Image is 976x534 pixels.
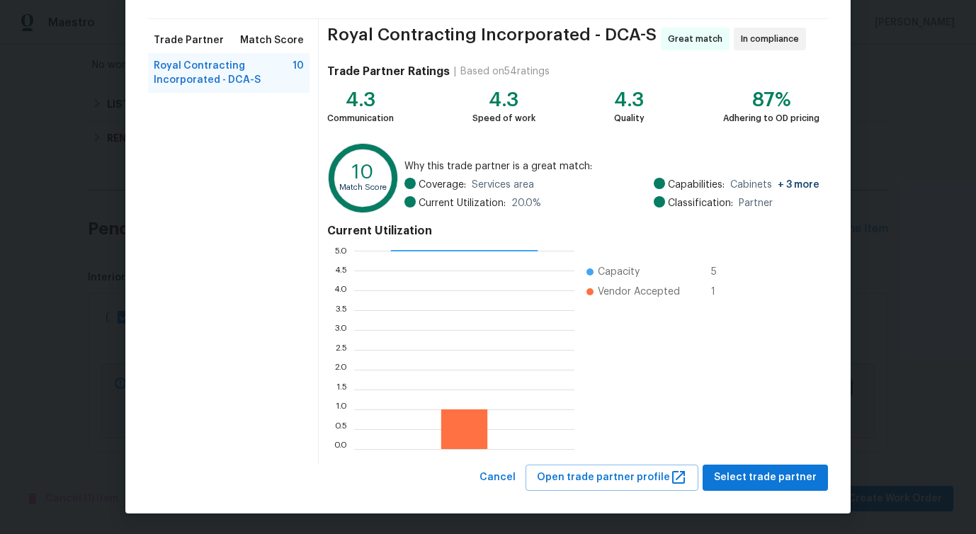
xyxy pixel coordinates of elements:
[714,469,817,487] span: Select trade partner
[474,465,521,491] button: Cancel
[334,266,347,275] text: 4.5
[327,64,450,79] h4: Trade Partner Ratings
[480,469,516,487] span: Cancel
[668,196,733,210] span: Classification:
[336,385,347,394] text: 1.5
[472,93,535,107] div: 4.3
[730,178,819,192] span: Cabinets
[668,32,728,46] span: Great match
[334,365,347,374] text: 2.0
[334,326,347,334] text: 3.0
[450,64,460,79] div: |
[739,196,773,210] span: Partner
[723,93,819,107] div: 87%
[703,465,828,491] button: Select trade partner
[472,178,534,192] span: Services area
[327,28,657,50] span: Royal Contracting Incorporated - DCA-S
[526,465,698,491] button: Open trade partner profile
[614,111,645,125] div: Quality
[327,224,819,238] h4: Current Utilization
[293,59,304,87] span: 10
[723,111,819,125] div: Adhering to OD pricing
[339,183,387,191] text: Match Score
[154,59,293,87] span: Royal Contracting Incorporated - DCA-S
[419,178,466,192] span: Coverage:
[335,306,347,314] text: 3.5
[334,246,347,255] text: 5.0
[614,93,645,107] div: 4.3
[334,445,347,453] text: 0.0
[334,425,347,433] text: 0.5
[537,469,687,487] span: Open trade partner profile
[711,285,734,299] span: 1
[460,64,550,79] div: Based on 54 ratings
[154,33,224,47] span: Trade Partner
[778,180,819,190] span: + 3 more
[741,32,805,46] span: In compliance
[511,196,541,210] span: 20.0 %
[327,111,394,125] div: Communication
[668,178,725,192] span: Capabilities:
[334,286,347,295] text: 4.0
[335,346,347,354] text: 2.5
[419,196,506,210] span: Current Utilization:
[404,159,819,174] span: Why this trade partner is a great match:
[352,162,374,182] text: 10
[472,111,535,125] div: Speed of work
[598,265,640,279] span: Capacity
[336,405,347,414] text: 1.0
[711,265,734,279] span: 5
[598,285,680,299] span: Vendor Accepted
[240,33,304,47] span: Match Score
[327,93,394,107] div: 4.3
